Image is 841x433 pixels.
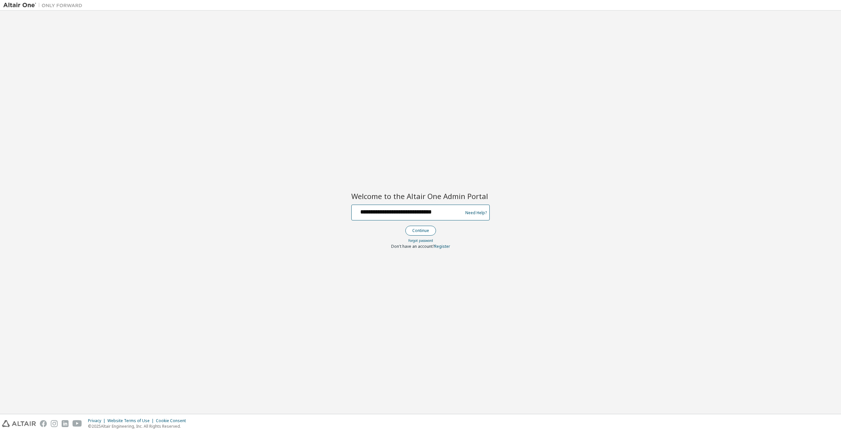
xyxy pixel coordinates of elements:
[408,238,433,243] a: Forgot password
[2,420,36,427] img: altair_logo.svg
[434,244,450,249] a: Register
[40,420,47,427] img: facebook.svg
[51,420,58,427] img: instagram.svg
[62,420,69,427] img: linkedin.svg
[156,418,190,423] div: Cookie Consent
[107,418,156,423] div: Website Terms of Use
[88,423,190,429] p: © 2025 Altair Engineering, Inc. All Rights Reserved.
[405,226,436,236] button: Continue
[391,244,434,249] span: Don't have an account?
[88,418,107,423] div: Privacy
[72,420,82,427] img: youtube.svg
[465,213,487,213] a: Need Help?
[351,191,490,201] h2: Welcome to the Altair One Admin Portal
[3,2,86,9] img: Altair One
